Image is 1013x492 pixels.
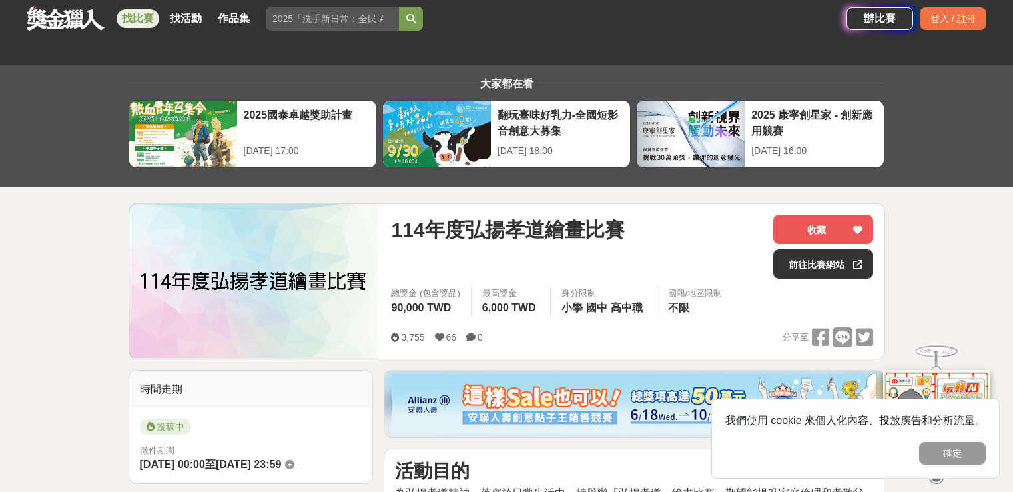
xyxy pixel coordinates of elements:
[919,442,986,465] button: 確定
[498,107,623,137] div: 翻玩臺味好乳力-全國短影音創意大募集
[668,287,723,300] div: 國籍/地區限制
[725,415,986,426] span: 我們使用 cookie 來個人化內容、投放廣告和分析流量。
[244,107,370,137] div: 2025國泰卓越獎助計畫
[129,100,377,168] a: 2025國泰卓越獎助計畫[DATE] 17:00
[140,419,191,435] span: 投稿中
[751,144,877,158] div: [DATE] 16:00
[783,327,809,347] span: 分享至
[244,144,370,158] div: [DATE] 17:00
[920,7,986,30] div: 登入 / 註冊
[498,144,623,158] div: [DATE] 18:00
[129,204,378,358] img: Cover Image
[446,332,457,343] span: 66
[482,302,536,313] span: 6,000 TWD
[611,302,643,313] span: 高中職
[846,7,913,30] a: 辦比賽
[382,100,631,168] a: 翻玩臺味好乳力-全國短影音創意大募集[DATE] 18:00
[751,107,877,137] div: 2025 康寧創星家 - 創新應用競賽
[391,287,460,300] span: 總獎金 (包含獎品)
[773,215,873,244] button: 收藏
[117,9,159,28] a: 找比賽
[395,461,470,481] strong: 活動目的
[477,78,537,89] span: 大家都在看
[205,459,216,470] span: 至
[478,332,483,343] span: 0
[883,370,990,459] img: d2146d9a-e6f6-4337-9592-8cefde37ba6b.png
[212,9,255,28] a: 作品集
[391,215,624,245] span: 114年度弘揚孝道繪畫比賽
[391,302,451,313] span: 90,000 TWD
[773,249,873,279] a: 前往比賽網站
[401,332,424,343] span: 3,755
[165,9,207,28] a: 找活動
[129,371,373,408] div: 時間走期
[266,7,399,31] input: 2025「洗手新日常：全民 ALL IN」洗手歌全台徵選
[140,445,174,455] span: 徵件期間
[392,374,876,434] img: dcc59076-91c0-4acb-9c6b-a1d413182f46.png
[668,302,689,313] span: 不限
[586,302,607,313] span: 國中
[561,302,583,313] span: 小學
[140,459,205,470] span: [DATE] 00:00
[636,100,884,168] a: 2025 康寧創星家 - 創新應用競賽[DATE] 16:00
[482,287,539,300] span: 最高獎金
[561,287,646,300] div: 身分限制
[216,459,281,470] span: [DATE] 23:59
